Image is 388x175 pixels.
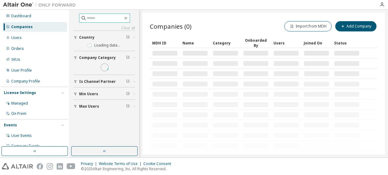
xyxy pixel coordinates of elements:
div: MDH ID [152,38,178,48]
img: linkedin.svg [57,163,63,170]
div: Company Profile [11,79,40,84]
label: Loading data... [94,43,120,48]
div: Category [213,38,238,48]
div: Privacy [81,161,99,166]
button: Country [74,31,135,44]
button: Company Category [74,51,135,64]
img: instagram.svg [47,163,53,170]
img: Altair One [3,2,79,8]
span: Clear filter [126,104,130,109]
div: Users [11,35,22,40]
div: License Settings [4,90,36,95]
div: Company Events [11,144,40,148]
a: Clear all [74,26,135,31]
div: On Prem [11,111,26,116]
img: altair_logo.svg [2,163,33,170]
button: Min Users [74,87,135,101]
span: Clear filter [126,92,130,96]
button: Is Channel Partner [74,75,135,88]
span: Companies (0) [150,22,192,31]
div: Onboarded By [243,38,269,48]
span: Is Channel Partner [79,79,116,84]
span: Min Users [79,92,98,96]
div: Companies [11,24,33,29]
div: Events [4,123,17,128]
button: Max Users [74,100,135,113]
div: Managed [11,101,28,106]
div: Status [334,38,360,48]
div: SKUs [11,57,20,62]
img: facebook.svg [37,163,43,170]
div: Dashboard [11,14,31,18]
div: User Profile [11,68,32,73]
span: Max Users [79,104,99,109]
img: youtube.svg [67,163,75,170]
button: Add Company [335,21,376,31]
span: Company Category [79,55,116,60]
div: Orders [11,46,24,51]
span: Country [79,35,95,40]
span: Clear filter [126,55,130,60]
span: Clear filter [126,35,130,40]
div: Users [273,38,299,48]
div: Cookie Consent [143,161,175,166]
p: © 2025 Altair Engineering, Inc. All Rights Reserved. [81,166,175,171]
div: Joined On [304,38,329,48]
div: Name [182,38,208,48]
div: Website Terms of Use [99,161,143,166]
span: Clear filter [126,79,130,84]
button: Import from MDH [284,21,332,31]
div: User Events [11,133,32,138]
